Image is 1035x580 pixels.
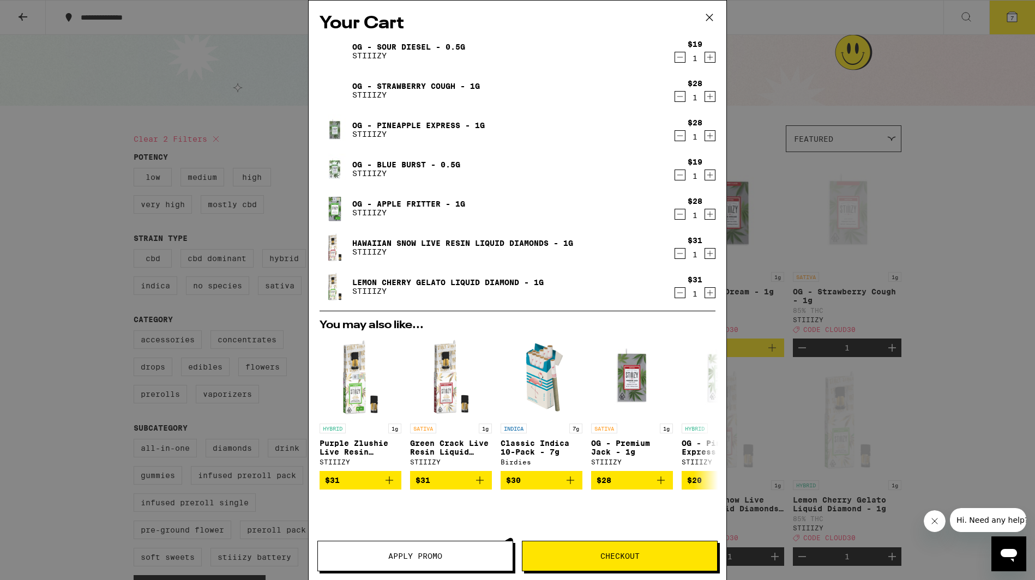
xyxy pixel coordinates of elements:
[522,541,718,571] button: Checkout
[352,208,465,217] p: STIIIZY
[501,458,582,466] div: Birdies
[705,248,715,259] button: Increment
[688,54,702,63] div: 1
[597,476,611,485] span: $28
[675,287,685,298] button: Decrement
[410,424,436,433] p: SATIVA
[320,320,715,331] h2: You may also like...
[320,424,346,433] p: HYBRID
[320,458,401,466] div: STIIIZY
[320,232,350,263] img: Hawaiian Snow Live Resin Liquid Diamonds - 1g
[320,36,350,67] img: OG - Sour Diesel - 0.5g
[600,552,640,560] span: Checkout
[660,424,673,433] p: 1g
[705,91,715,102] button: Increment
[682,439,763,456] p: OG - Pineapple Express - 0.5g
[675,130,685,141] button: Decrement
[506,476,521,485] span: $30
[352,287,544,295] p: STIIIZY
[352,130,485,138] p: STIIIZY
[410,458,492,466] div: STIIIZY
[388,552,442,560] span: Apply Promo
[569,424,582,433] p: 7g
[320,193,350,223] img: OG - Apple Fritter - 1g
[688,250,702,259] div: 1
[675,170,685,180] button: Decrement
[591,336,673,418] img: STIIIZY - OG - Premium Jack - 1g
[688,158,702,166] div: $19
[682,458,763,466] div: STIIIZY
[950,508,1026,532] iframe: Message from company
[320,75,350,106] img: OG - Strawberry Cough - 1g
[924,510,946,532] iframe: Close message
[705,209,715,220] button: Increment
[705,130,715,141] button: Increment
[501,336,582,418] img: Birdies - Classic Indica 10-Pack - 7g
[410,336,492,471] a: Open page for Green Crack Live Resin Liquid Diamonds - 1g from STIIIZY
[320,439,401,456] p: Purple Zlushie Live Resin Liquid Diamonds - 1g
[352,200,465,208] a: OG - Apple Fritter - 1g
[682,336,763,471] a: Open page for OG - Pineapple Express - 0.5g from STIIIZY
[501,336,582,471] a: Open page for Classic Indica 10-Pack - 7g from Birdies
[705,287,715,298] button: Increment
[675,91,685,102] button: Decrement
[352,51,465,60] p: STIIIZY
[688,275,702,284] div: $31
[352,90,480,99] p: STIIIZY
[682,424,708,433] p: HYBRID
[352,160,460,169] a: OG - Blue Burst - 0.5g
[682,336,763,418] img: STIIIZY - OG - Pineapple Express - 0.5g
[688,172,702,180] div: 1
[501,424,527,433] p: INDICA
[352,82,480,90] a: OG - Strawberry Cough - 1g
[320,336,401,418] img: STIIIZY - Purple Zlushie Live Resin Liquid Diamonds - 1g
[688,211,702,220] div: 1
[7,8,79,16] span: Hi. Need any help?
[688,93,702,102] div: 1
[410,471,492,490] button: Add to bag
[591,471,673,490] button: Add to bag
[352,278,544,287] a: Lemon Cherry Gelato Liquid Diamond - 1g
[705,52,715,63] button: Increment
[591,336,673,471] a: Open page for OG - Premium Jack - 1g from STIIIZY
[320,114,350,145] img: OG - Pineapple Express - 1g
[320,271,350,302] img: Lemon Cherry Gelato Liquid Diamond - 1g
[501,439,582,456] p: Classic Indica 10-Pack - 7g
[688,40,702,49] div: $19
[688,79,702,88] div: $28
[688,118,702,127] div: $28
[352,239,573,247] a: Hawaiian Snow Live Resin Liquid Diamonds - 1g
[591,424,617,433] p: SATIVA
[410,336,492,418] img: STIIIZY - Green Crack Live Resin Liquid Diamonds - 1g
[675,248,685,259] button: Decrement
[688,289,702,298] div: 1
[675,52,685,63] button: Decrement
[352,43,465,51] a: OG - Sour Diesel - 0.5g
[320,11,715,36] h2: Your Cart
[705,170,715,180] button: Increment
[410,439,492,456] p: Green Crack Live Resin Liquid Diamonds - 1g
[688,236,702,245] div: $31
[352,121,485,130] a: OG - Pineapple Express - 1g
[991,536,1026,571] iframe: Button to launch messaging window
[320,471,401,490] button: Add to bag
[682,471,763,490] button: Add to bag
[501,471,582,490] button: Add to bag
[325,476,340,485] span: $31
[688,197,702,206] div: $28
[479,424,492,433] p: 1g
[675,209,685,220] button: Decrement
[320,336,401,471] a: Open page for Purple Zlushie Live Resin Liquid Diamonds - 1g from STIIIZY
[352,169,460,178] p: STIIIZY
[591,439,673,456] p: OG - Premium Jack - 1g
[688,132,702,141] div: 1
[591,458,673,466] div: STIIIZY
[687,476,702,485] span: $20
[317,541,513,571] button: Apply Promo
[416,476,430,485] span: $31
[320,154,350,184] img: OG - Blue Burst - 0.5g
[352,247,573,256] p: STIIIZY
[388,424,401,433] p: 1g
